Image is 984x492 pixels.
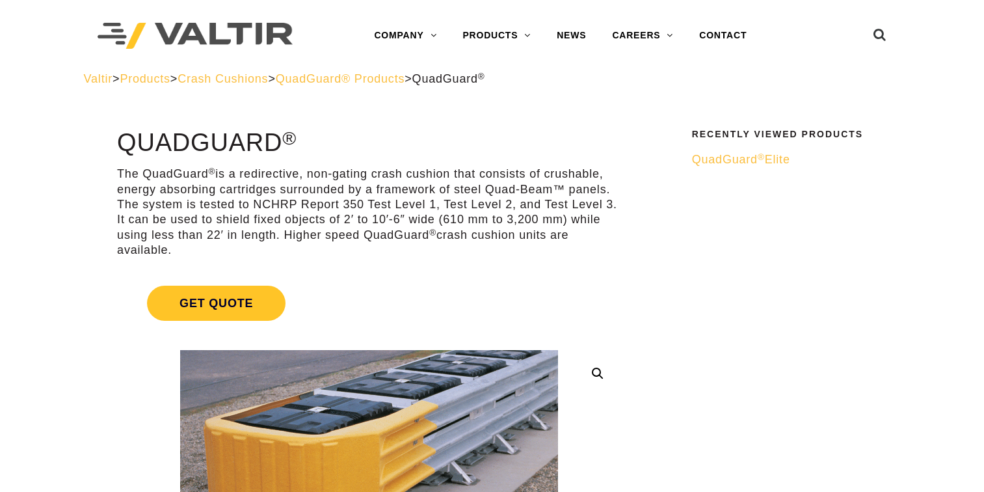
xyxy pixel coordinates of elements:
span: QuadGuard Elite [692,153,790,166]
p: The QuadGuard is a redirective, non-gating crash cushion that consists of crushable, energy absor... [117,167,621,258]
sup: ® [429,228,436,238]
a: QuadGuard® Products [276,72,405,85]
a: Get Quote [117,270,621,336]
span: Get Quote [147,286,286,321]
a: PRODUCTS [449,23,544,49]
div: > > > > [84,72,901,87]
sup: ® [478,72,485,81]
sup: ® [282,128,297,148]
a: QuadGuard®Elite [692,152,892,167]
a: NEWS [544,23,599,49]
img: Valtir [98,23,293,49]
a: CAREERS [599,23,686,49]
a: Products [120,72,170,85]
h1: QuadGuard [117,130,621,157]
h2: Recently Viewed Products [692,130,892,139]
span: QuadGuard [412,72,485,85]
a: Crash Cushions [178,72,268,85]
a: Valtir [84,72,113,85]
sup: ® [209,167,216,176]
sup: ® [758,152,765,162]
a: CONTACT [686,23,760,49]
a: COMPANY [361,23,449,49]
